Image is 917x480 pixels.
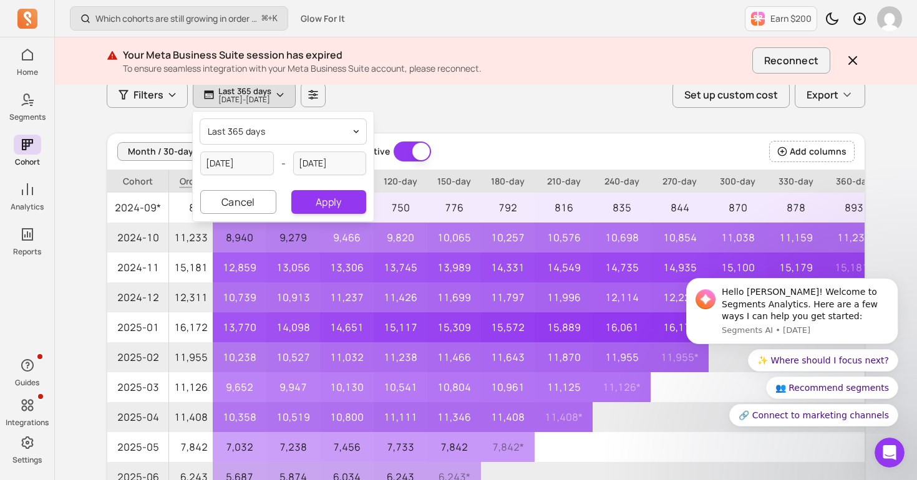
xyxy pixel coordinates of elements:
[374,372,427,402] p: 10,541
[266,252,320,282] p: 13,056
[535,342,593,372] p: 11,870
[169,342,213,372] p: 11,955
[117,142,219,161] button: Month / 30-day
[213,342,266,372] p: 10,238
[13,247,41,257] p: Reports
[535,372,593,402] p: 11,125
[208,125,265,138] span: last 365 days
[767,252,825,282] p: 15,179
[107,312,168,342] span: 2025-01
[427,342,481,372] p: 11,466
[825,170,883,193] p: 360-day
[320,252,374,282] p: 13,306
[593,252,651,282] p: 14,735
[123,47,747,62] p: Your Meta Business Suite session has expired
[535,223,593,252] p: 10,576
[427,402,481,432] p: 11,346
[107,432,168,462] span: 2025-05
[213,312,266,342] p: 13,770
[807,87,838,102] span: Export
[301,12,345,25] span: Glow For It
[107,223,168,252] span: 2024-10
[593,193,651,223] p: 835
[169,252,213,282] p: 15,181
[651,170,709,193] p: 270-day
[481,432,535,462] p: 7,842 *
[481,252,535,282] p: 14,331
[320,342,374,372] p: 11,032
[374,252,427,282] p: 13,745
[427,282,481,312] p: 11,699
[374,223,427,252] p: 9,820
[169,193,213,223] p: 895
[133,87,163,102] span: Filters
[875,438,905,468] iframe: Intercom live chat
[213,252,266,282] p: 12,859
[266,342,320,372] p: 10,527
[293,151,367,175] input: yyyy-mm-dd
[374,282,427,312] p: 11,426
[14,353,41,390] button: Guides
[427,372,481,402] p: 10,804
[107,193,168,223] span: 2024-09*
[820,6,845,31] button: Toggle dark mode
[481,372,535,402] p: 10,961
[667,267,917,434] iframe: Intercom notifications message
[11,202,44,212] p: Analytics
[169,170,213,193] span: Orders
[825,252,883,282] p: 15,181 *
[825,223,883,252] p: 11,233
[17,67,38,77] p: Home
[266,312,320,342] p: 14,098
[107,342,168,372] span: 2025-02
[107,372,168,402] span: 2025-03
[651,223,709,252] p: 10,854
[107,170,168,193] p: Cohort
[374,402,427,432] p: 11,111
[200,151,274,175] input: yyyy-mm-dd
[200,119,366,144] button: last 365 days
[790,145,847,158] span: Add columns
[213,402,266,432] p: 10,358
[769,141,855,162] button: Add columns
[427,223,481,252] p: 10,065
[320,402,374,432] p: 10,800
[745,6,817,31] button: Earn $200
[535,193,593,223] p: 816
[169,223,213,252] p: 11,233
[481,312,535,342] p: 15,572
[213,372,266,402] p: 9,652
[6,418,49,428] p: Integrations
[200,190,276,214] button: Cancel
[169,312,213,342] p: 16,172
[169,372,213,402] p: 11,126
[320,372,374,402] p: 10,130
[535,402,593,432] p: 11,408 *
[266,372,320,402] p: 9,947
[213,223,266,252] p: 8,940
[481,282,535,312] p: 11,797
[218,96,271,103] p: [DATE] - [DATE]
[95,12,257,25] p: Which cohorts are still growing in order volume or revenue?
[266,432,320,462] p: 7,238
[261,11,268,27] kbd: ⌘
[374,432,427,462] p: 7,733
[374,170,427,193] p: 120-day
[651,193,709,223] p: 844
[535,312,593,342] p: 15,889
[266,282,320,312] p: 10,913
[123,62,747,75] p: To ensure seamless integration with your Meta Business Suite account, please reconnect.
[651,312,709,342] p: 16,172
[709,223,767,252] p: 11,038
[535,252,593,282] p: 14,549
[593,170,651,193] p: 240-day
[15,378,39,388] p: Guides
[427,170,481,193] p: 150-day
[193,82,296,108] button: Last 365 days[DATE]-[DATE]
[320,223,374,252] p: 9,466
